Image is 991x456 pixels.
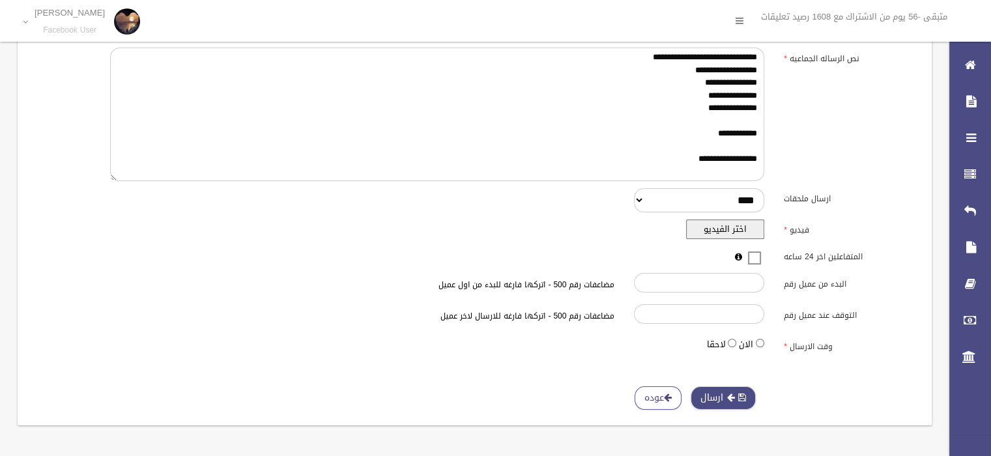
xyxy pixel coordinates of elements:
button: ارسال [691,386,756,410]
label: لاحقا [706,337,725,352]
button: اختر الفيديو [686,220,764,239]
small: Facebook User [35,25,105,35]
label: المتفاعلين اخر 24 ساعه [774,246,924,264]
label: وقت الارسال [774,336,924,354]
label: فيديو [774,220,924,238]
label: البدء من عميل رقم [774,273,924,291]
label: التوقف عند عميل رقم [774,304,924,322]
a: عوده [635,386,682,410]
label: الان [739,337,753,352]
label: ارسال ملحقات [774,188,924,207]
label: نص الرساله الجماعيه [774,48,924,66]
p: [PERSON_NAME] [35,8,105,18]
h6: مضاعفات رقم 500 - اتركها فارغه للارسال لاخر عميل [260,312,615,321]
h6: مضاعفات رقم 500 - اتركها فارغه للبدء من اول عميل [260,281,615,289]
